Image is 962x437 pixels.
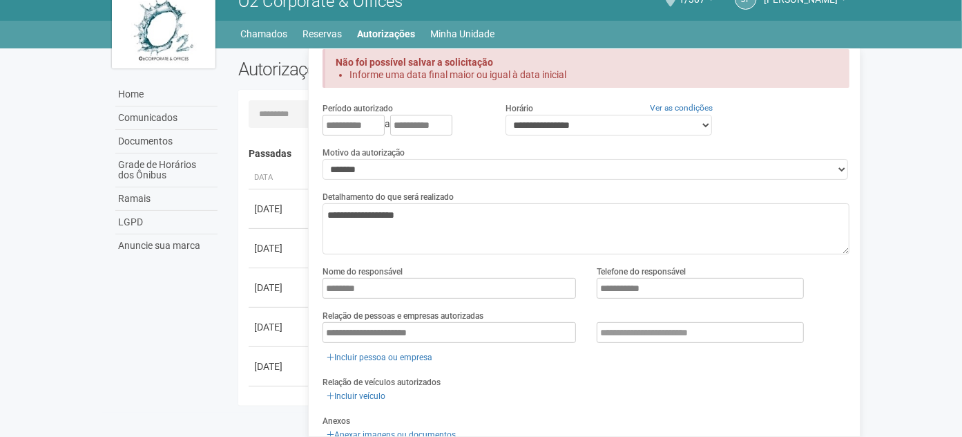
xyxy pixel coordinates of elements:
a: Chamados [241,24,288,44]
h4: Passadas [249,149,840,159]
label: Detalhamento do que será realizado [323,191,454,203]
a: Reservas [303,24,343,44]
a: Autorizações [358,24,416,44]
a: Anuncie sua marca [115,234,218,257]
a: Ramais [115,187,218,211]
label: Telefone do responsável [597,266,686,278]
a: Ver as condições [650,103,713,113]
a: Minha Unidade [431,24,495,44]
a: Home [115,83,218,106]
div: [DATE] [254,360,305,373]
label: Período autorizado [323,102,393,115]
label: Relação de veículos autorizados [323,376,441,389]
th: Data [249,167,311,189]
label: Nome do responsável [323,266,403,278]
a: Comunicados [115,106,218,130]
h2: Autorizações [238,59,534,80]
li: Informe uma data final maior ou igual à data inicial [349,68,825,81]
a: Incluir veículo [323,389,389,404]
div: [DATE] [254,281,305,295]
div: [DATE] [254,241,305,255]
strong: Não foi possível salvar a solicitação [336,57,493,68]
label: Horário [506,102,533,115]
label: Anexos [323,415,350,427]
div: a [323,115,484,136]
label: Relação de pessoas e empresas autorizadas [323,310,483,322]
a: Incluir pessoa ou empresa [323,350,436,365]
a: Grade de Horários dos Ônibus [115,154,218,187]
label: Motivo da autorização [323,147,405,159]
div: [DATE] [254,202,305,216]
a: LGPD [115,211,218,234]
a: Documentos [115,130,218,154]
div: [DATE] [254,320,305,334]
